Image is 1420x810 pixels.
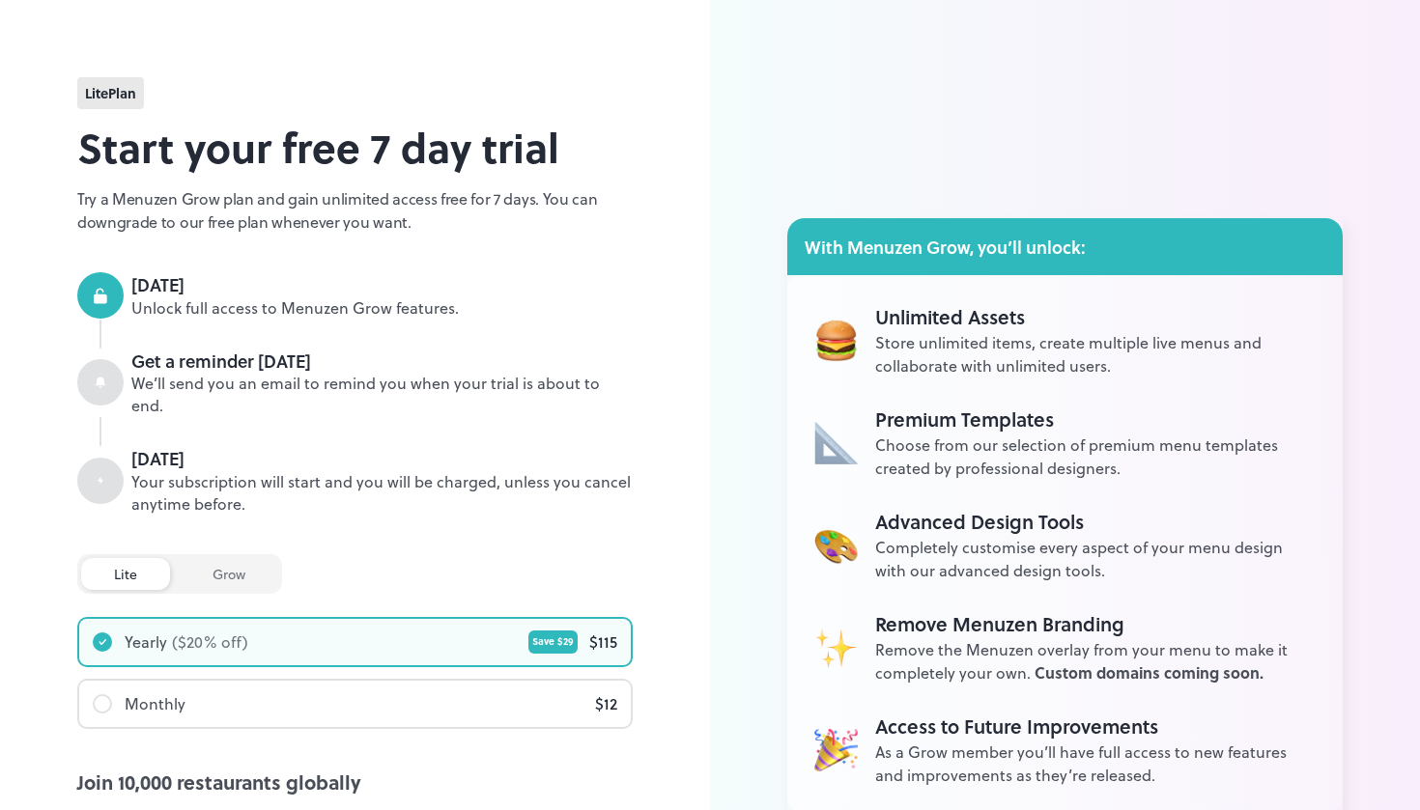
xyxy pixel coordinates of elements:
div: $ 12 [595,692,617,715]
div: ($ 20 % off) [172,630,248,654]
div: Get a reminder [DATE] [131,349,633,374]
div: Unlock full access to Menuzen Grow features. [131,297,633,320]
div: Choose from our selection of premium menu templates created by professional designers. [875,433,1316,480]
div: Join 10,000 restaurants globally [77,768,633,796]
div: Access to Future Improvements [875,712,1316,740]
div: As a Grow member you’ll have full access to new features and improvements as they’re released. [875,740,1316,787]
p: Try a Menuzen Grow plan and gain unlimited access free for 7 days. You can downgrade to our free ... [77,187,633,234]
div: Your subscription will start and you will be charged, unless you cancel anytime before. [131,471,633,516]
div: Completely customise every aspect of your menu design with our advanced design tools. [875,536,1316,582]
div: Remove the Menuzen overlay from your menu to make it completely your own. [875,638,1316,684]
div: Advanced Design Tools [875,507,1316,536]
h2: Start your free 7 day trial [77,117,633,178]
div: $ 115 [589,630,617,654]
div: lite [81,558,170,590]
div: Premium Templates [875,405,1316,433]
div: Remove Menuzen Branding [875,609,1316,638]
img: Unlimited Assets [814,728,858,771]
div: [DATE] [131,272,633,297]
div: Yearly [125,630,167,654]
span: Custom domains coming soon. [1035,661,1264,684]
img: Unlimited Assets [814,523,858,567]
img: Unlimited Assets [814,421,858,464]
div: We’ll send you an email to remind you when your trial is about to end. [131,373,633,417]
img: Unlimited Assets [814,626,858,669]
div: Store unlimited items, create multiple live menus and collaborate with unlimited users. [875,331,1316,377]
div: Unlimited Assets [875,302,1316,331]
div: Monthly [125,692,185,715]
div: grow [180,558,278,590]
span: lite Plan [85,83,136,103]
img: Unlimited Assets [814,319,858,362]
div: With Menuzen Grow, you’ll unlock: [787,218,1343,275]
div: [DATE] [131,446,633,471]
div: Save $ 29 [528,630,578,654]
